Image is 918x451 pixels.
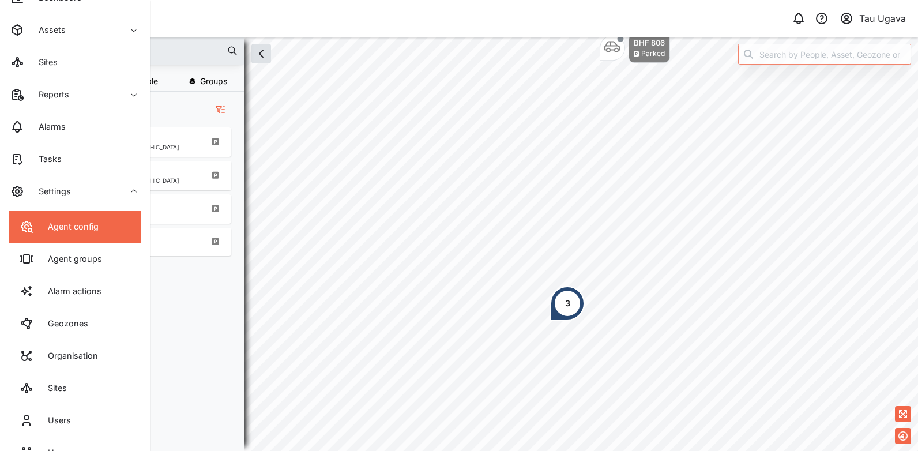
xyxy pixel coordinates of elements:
input: Search by People, Asset, Geozone or Place [738,44,911,65]
div: BHF 806 [634,37,665,48]
div: Tasks [30,153,62,166]
a: Agent groups [9,243,141,275]
div: Settings [30,185,71,198]
canvas: Map [37,37,918,451]
div: 3 [565,297,570,310]
div: Tau Ugava [859,12,906,26]
a: Alarm actions [9,275,141,307]
div: Geozones [39,317,88,330]
a: Geozones [9,307,141,340]
div: Organisation [39,349,98,362]
div: Agent groups [39,253,102,265]
span: Groups [200,77,227,85]
div: Map marker [600,33,670,63]
button: Tau Ugava [837,10,909,27]
div: Sites [30,56,58,69]
a: Users [9,404,141,437]
a: Organisation [9,340,141,372]
div: Sites [39,382,67,394]
div: Alarms [30,121,66,133]
div: Map marker [550,286,585,321]
div: Reports [30,88,69,101]
div: Agent config [39,220,99,233]
div: Alarm actions [39,285,101,298]
div: Parked [641,48,665,59]
div: Users [39,414,71,427]
a: Sites [9,372,141,404]
a: Agent config [9,211,141,243]
div: Assets [30,24,66,36]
